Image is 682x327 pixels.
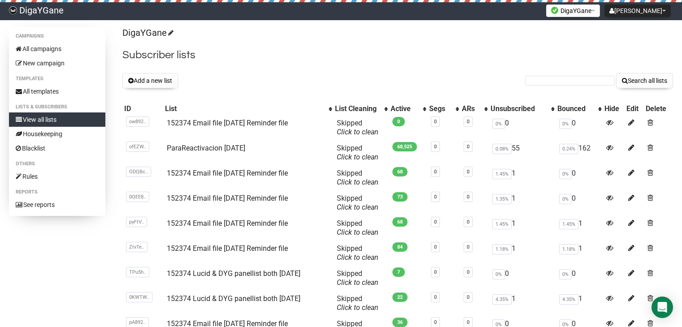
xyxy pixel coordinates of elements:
th: Hide: No sort applied, sorting is disabled [603,103,625,115]
td: 1 [489,215,556,241]
span: pyFtV.. [126,217,147,227]
td: 1 [489,190,556,215]
span: 73 [392,192,408,202]
span: 1.45% [559,219,578,229]
span: 4.35% [492,294,512,305]
button: Add a new list [122,73,178,88]
a: 152374 Email file [DATE] Reminder file [167,119,288,127]
span: ow892.. [126,116,149,127]
td: 0 [556,266,603,291]
a: 0 [434,119,437,125]
span: 0% [559,169,572,179]
span: Skipped [337,119,378,136]
span: Skipped [337,269,378,287]
a: ParaReactivacion [DATE] [167,144,245,152]
span: 22 [392,293,408,302]
span: Skipped [337,294,378,312]
span: 0 [392,117,405,126]
span: ZtvTe.. [126,242,148,252]
a: Click to clean [337,128,378,136]
a: 0 [467,219,469,225]
td: 0 [556,115,603,140]
span: 0QEE8.. [126,192,149,202]
a: View all lists [9,112,105,127]
a: New campaign [9,56,105,70]
div: ID [124,104,161,113]
a: 0 [467,269,469,275]
span: 68 [392,217,408,227]
span: Skipped [337,219,378,237]
span: Skipped [337,169,378,186]
a: Housekeeping [9,127,105,141]
button: Search all lists [616,73,673,88]
td: 1 [489,165,556,190]
a: Click to clean [337,153,378,161]
td: 0 [489,266,556,291]
h2: Subscriber lists [122,47,673,63]
li: Reports [9,187,105,198]
img: f83b26b47af82e482c948364ee7c1d9c [9,6,17,14]
div: Hide [604,104,623,113]
span: 1.35% [492,194,512,204]
a: Click to clean [337,303,378,312]
span: TPu5h.. [126,267,149,277]
a: 0 [434,169,437,175]
a: All templates [9,84,105,99]
a: 0 [434,244,437,250]
a: 152374 Lucid & DYG panellist both [DATE] [167,294,300,303]
th: List Cleaning: No sort applied, activate to apply an ascending sort [333,103,389,115]
th: Delete: No sort applied, sorting is disabled [644,103,673,115]
div: Bounced [557,104,594,113]
li: Templates [9,73,105,84]
th: Bounced: No sort applied, activate to apply an ascending sort [556,103,603,115]
a: 152374 Email file [DATE] Reminder file [167,194,288,202]
span: 68,525 [392,142,417,151]
li: Campaigns [9,31,105,42]
a: 0 [434,219,437,225]
div: Delete [646,104,671,113]
a: 0 [434,194,437,200]
div: Edit [626,104,642,113]
span: 0KWTW.. [126,292,152,302]
span: ofEZW.. [126,142,149,152]
span: 0.24% [559,144,578,154]
a: Click to clean [337,253,378,262]
span: 1.18% [559,244,578,254]
a: 0 [434,269,437,275]
a: 0 [467,294,469,300]
a: 0 [434,319,437,325]
div: Open Intercom Messenger [652,297,673,318]
span: 1.45% [492,219,512,229]
span: 0.08% [492,144,512,154]
td: 1 [489,241,556,266]
span: Skipped [337,244,378,262]
span: 68 [392,167,408,176]
a: Click to clean [337,228,378,237]
span: Skipped [337,194,378,211]
a: 0 [434,294,437,300]
span: 1.18% [492,244,512,254]
th: ID: No sort applied, sorting is disabled [122,103,163,115]
a: 0 [467,244,469,250]
li: Others [9,159,105,169]
a: 0 [467,319,469,325]
a: 152374 Email file [DATE] Reminder file [167,244,288,253]
div: List [165,104,325,113]
a: 152374 Email file [DATE] Reminder file [167,169,288,177]
td: 162 [556,140,603,165]
td: 1 [556,215,603,241]
td: 55 [489,140,556,165]
span: 36 [392,318,408,327]
span: 1.45% [492,169,512,179]
td: 1 [556,291,603,316]
button: DigaYGane [546,4,600,17]
span: Skipped [337,144,378,161]
span: 0% [559,269,572,280]
th: List: No sort applied, activate to apply an ascending sort [163,103,334,115]
div: Active [391,104,418,113]
span: 0% [492,269,505,280]
a: Click to clean [337,203,378,211]
a: 0 [434,144,437,150]
a: Rules [9,169,105,184]
a: 0 [467,144,469,150]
